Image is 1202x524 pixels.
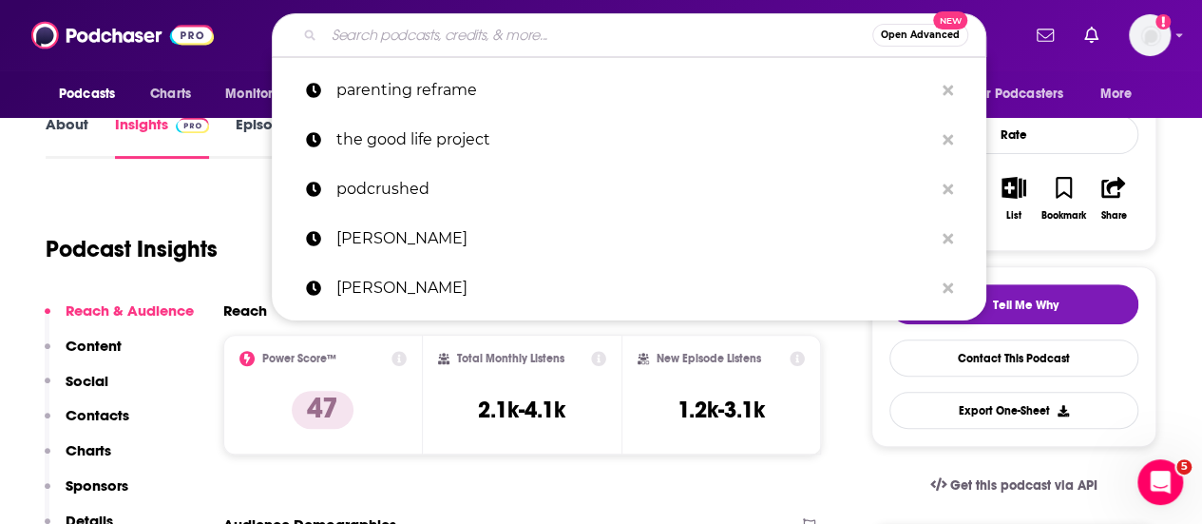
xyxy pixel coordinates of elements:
a: Charts [138,76,202,112]
a: About [46,115,88,159]
button: open menu [46,76,140,112]
span: Get this podcast via API [950,477,1097,494]
input: Search podcasts, credits, & more... [324,20,872,50]
a: [PERSON_NAME] [272,263,986,313]
h1: Podcast Insights [46,235,218,263]
a: Show notifications dropdown [1077,19,1106,51]
span: Open Advanced [881,30,960,40]
button: Export One-Sheet [889,392,1138,429]
svg: Add a profile image [1155,14,1171,29]
button: Sponsors [45,476,128,512]
button: Share [1089,165,1138,233]
span: Tell Me Why [993,298,1059,313]
p: Charts [66,441,111,459]
a: Contact This Podcast [889,340,1138,377]
button: tell me why sparkleTell Me Why [889,284,1138,324]
p: Reach & Audience [66,301,194,320]
button: open menu [1087,76,1156,112]
a: [PERSON_NAME] [272,214,986,263]
p: rachel hollis [336,214,933,263]
span: Monitoring [225,81,293,107]
span: Charts [150,81,191,107]
a: podcrushed [272,165,986,214]
img: User Profile [1129,14,1171,56]
button: Charts [45,441,111,476]
p: Sponsors [66,476,128,495]
div: Rate [889,115,1138,154]
iframe: Intercom live chat [1137,459,1183,505]
div: Share [1100,210,1126,222]
p: Contacts [66,406,129,424]
button: open menu [212,76,317,112]
div: Bookmark [1041,210,1086,222]
h2: Reach [223,301,267,320]
button: Open AdvancedNew [872,24,968,47]
span: More [1100,81,1133,107]
p: 47 [292,391,353,429]
p: parenting reframe [336,66,933,115]
span: New [933,11,967,29]
span: Logged in as lilifeinberg [1129,14,1171,56]
a: InsightsPodchaser Pro [115,115,209,159]
img: Podchaser Pro [176,118,209,133]
h2: Total Monthly Listens [457,352,564,365]
p: podcrushed [336,165,933,214]
span: For Podcasters [972,81,1063,107]
button: Contacts [45,406,129,441]
span: Podcasts [59,81,115,107]
div: List [1006,210,1021,222]
p: the good life project [336,115,933,165]
img: Podchaser - Follow, Share and Rate Podcasts [31,17,214,53]
a: the good life project [272,115,986,165]
h3: 1.2k-3.1k [677,396,765,424]
button: open menu [960,76,1091,112]
button: Show profile menu [1129,14,1171,56]
a: parenting reframe [272,66,986,115]
a: Show notifications dropdown [1029,19,1061,51]
p: trent shelton [336,263,933,313]
p: Social [66,372,108,390]
span: 5 [1176,459,1192,475]
button: Content [45,337,122,372]
a: Get this podcast via API [915,462,1113,509]
h2: New Episode Listens [657,352,761,365]
h2: Power Score™ [262,352,336,365]
button: Bookmark [1039,165,1088,233]
p: Content [66,337,122,355]
button: Social [45,372,108,407]
button: List [989,165,1039,233]
a: Episodes74 [236,115,324,159]
button: Reach & Audience [45,301,194,337]
h3: 2.1k-4.1k [478,396,565,424]
div: Search podcasts, credits, & more... [272,13,986,57]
